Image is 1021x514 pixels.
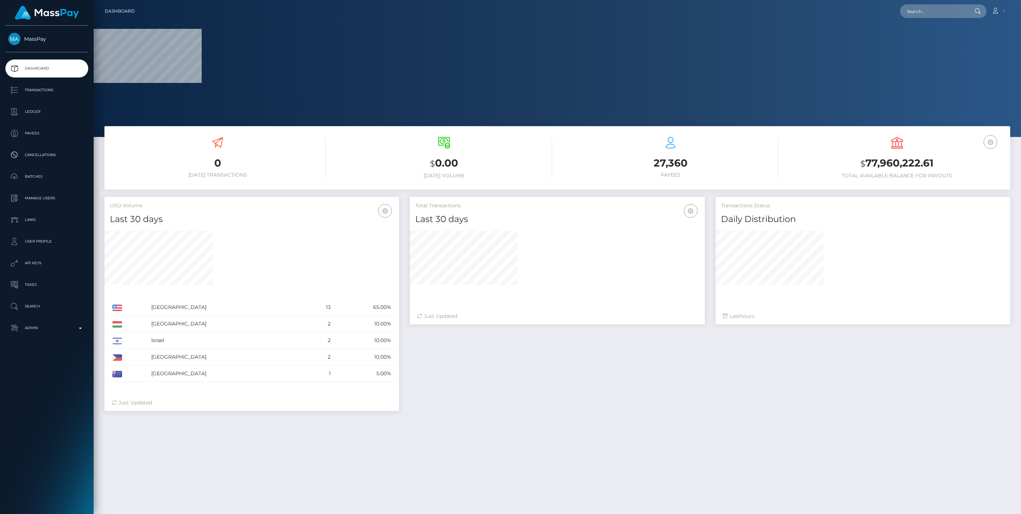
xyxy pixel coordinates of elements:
td: Israel [149,332,307,349]
img: AU.png [112,371,122,377]
a: Transactions [5,81,88,99]
a: Payees [5,124,88,142]
a: Admin [5,319,88,337]
img: IL.png [112,338,122,344]
td: 10.00% [333,332,394,349]
h4: Daily Distribution [721,213,1005,226]
td: 10.00% [333,349,394,365]
a: Taxes [5,276,88,294]
img: MassPay [8,33,21,45]
p: Links [8,214,85,225]
img: US.png [112,305,122,311]
h6: Payees [563,172,779,178]
h6: Total Available Balance for Payouts [789,173,1005,179]
td: 2 [307,349,333,365]
img: PH.png [112,354,122,361]
a: Manage Users [5,189,88,207]
h3: 77,960,222.61 [789,156,1005,171]
td: 13 [307,299,333,316]
p: Ledger [8,106,85,117]
a: Links [5,211,88,229]
p: Manage Users [8,193,85,204]
div: Just Updated [417,313,697,320]
td: 5.00% [333,365,394,382]
a: API Keys [5,254,88,272]
span: MassPay [5,36,88,42]
input: Search... [900,4,968,18]
td: 65.00% [333,299,394,316]
small: $ [430,159,435,169]
img: MassPay Logo [15,6,79,20]
h3: 27,360 [563,156,779,170]
h4: Last 30 days [110,213,394,226]
p: Dashboard [8,63,85,74]
a: User Profile [5,232,88,251]
h5: Total Transactions [415,202,699,209]
td: [GEOGRAPHIC_DATA] [149,299,307,316]
p: Cancellations [8,150,85,160]
a: Search [5,297,88,315]
p: Transactions [8,85,85,96]
td: 10.00% [333,316,394,332]
a: Dashboard [5,59,88,77]
a: Dashboard [105,4,135,19]
td: [GEOGRAPHIC_DATA] [149,365,307,382]
small: $ [860,159,865,169]
h6: [DATE] Volume [336,173,552,179]
a: Cancellations [5,146,88,164]
div: Just Updated [112,399,392,407]
h3: 0 [110,156,326,170]
img: HU.png [112,321,122,328]
p: Batches [8,171,85,182]
td: 1 [307,365,333,382]
p: Taxes [8,279,85,290]
a: Batches [5,168,88,186]
h6: [DATE] Transactions [110,172,326,178]
a: Ledger [5,103,88,121]
td: 2 [307,316,333,332]
h3: 0.00 [336,156,552,171]
h4: Last 30 days [415,213,699,226]
td: [GEOGRAPHIC_DATA] [149,316,307,332]
td: 2 [307,332,333,349]
p: Payees [8,128,85,139]
p: API Keys [8,258,85,269]
p: User Profile [8,236,85,247]
h5: USD Volume [110,202,394,209]
p: Search [8,301,85,312]
td: [GEOGRAPHIC_DATA] [149,349,307,365]
h5: Transactions Status [721,202,1005,209]
div: Last hours [723,313,1003,320]
p: Admin [8,323,85,333]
